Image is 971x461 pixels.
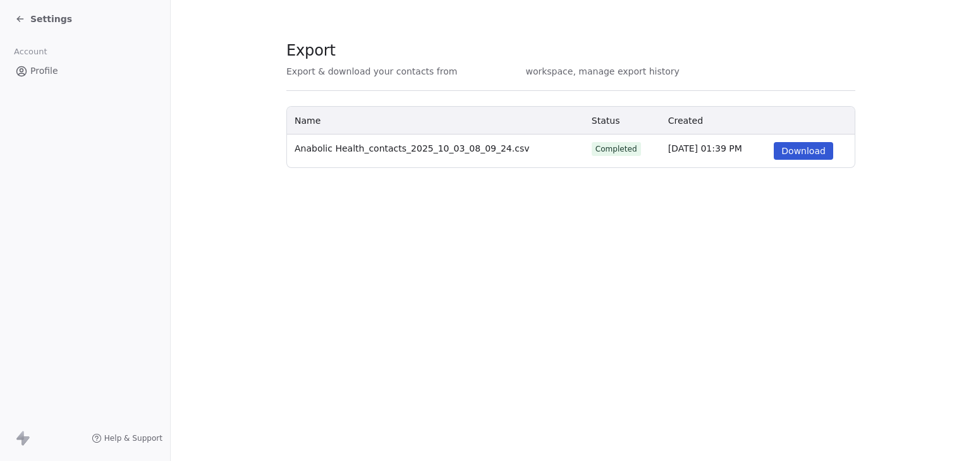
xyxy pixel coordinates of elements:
span: Account [8,42,52,61]
span: Status [592,116,620,126]
a: Profile [10,61,160,81]
span: Profile [30,64,58,78]
a: Help & Support [92,433,162,443]
span: Settings [30,13,72,25]
span: workspace, manage export history [525,65,679,78]
span: Anabolic Health_contacts_2025_10_03_08_09_24.csv [295,143,530,153]
span: Created [668,116,703,126]
a: Settings [15,13,72,25]
button: Download [774,142,833,160]
div: Completed [595,143,637,155]
span: Name [295,116,321,126]
td: [DATE] 01:39 PM [661,135,767,167]
span: Export & download your contacts from [286,65,457,78]
span: Export [286,41,680,60]
span: Help & Support [104,433,162,443]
